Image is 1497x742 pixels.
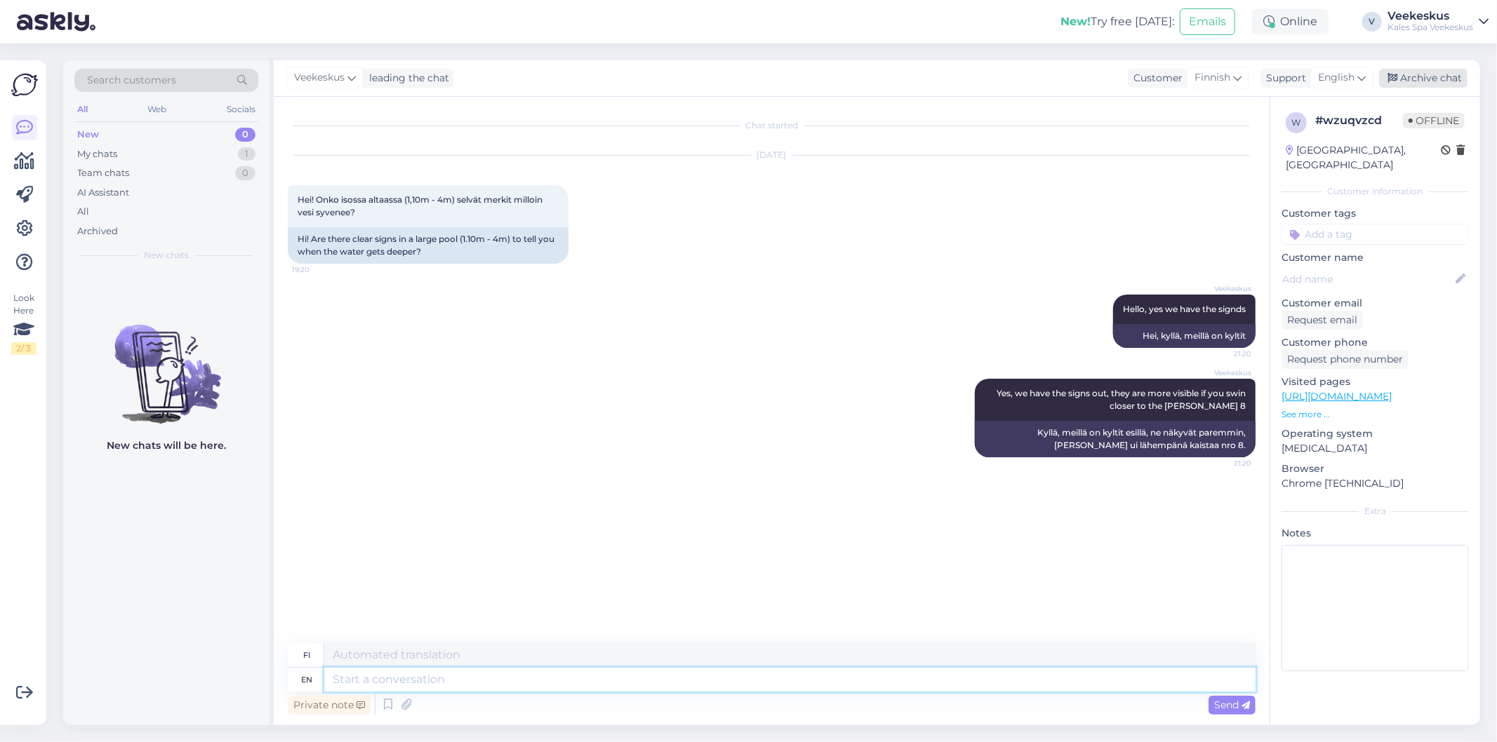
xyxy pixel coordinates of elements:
[144,249,189,262] span: New chats
[1282,441,1469,456] p: [MEDICAL_DATA]
[364,71,449,86] div: leading the chat
[1282,526,1469,541] p: Notes
[238,147,255,161] div: 1
[1282,206,1469,221] p: Customer tags
[1128,71,1183,86] div: Customer
[1286,143,1441,173] div: [GEOGRAPHIC_DATA], [GEOGRAPHIC_DATA]
[997,388,1248,411] span: Yes, we have the signs out, they are more visible if you swin closer to the [PERSON_NAME] 8
[11,292,36,355] div: Look Here
[1362,12,1382,32] div: V
[1195,70,1230,86] span: Finnish
[1060,15,1091,28] b: New!
[1282,185,1469,198] div: Customer information
[1252,9,1329,34] div: Online
[1282,461,1469,476] p: Browser
[975,421,1256,457] div: Kyllä, meillä on kyltit esillä, ne näkyvät paremmin, [PERSON_NAME] ui lähempänä kaistaa nro 8.
[1388,11,1473,22] div: Veekeskus
[302,668,313,692] div: en
[11,342,36,355] div: 2 / 3
[1282,390,1392,403] a: [URL][DOMAIN_NAME]
[1282,505,1469,518] div: Extra
[304,643,311,667] div: fi
[77,166,129,180] div: Team chats
[145,100,170,119] div: Web
[1260,71,1306,86] div: Support
[63,299,270,426] img: No chats
[107,438,226,453] p: New chats will be here.
[288,227,568,264] div: Hi! Are there clear signs in a large pool (1.10m - 4m) to tell you when the water gets deeper?
[1282,350,1409,369] div: Request phone number
[1180,8,1235,35] button: Emails
[1292,117,1301,128] span: w
[1199,458,1251,468] span: 21:20
[288,119,1256,132] div: Chat started
[74,100,91,119] div: All
[11,72,38,98] img: Askly Logo
[1282,408,1469,421] p: See more ...
[288,149,1256,161] div: [DATE]
[1379,69,1468,88] div: Archive chat
[1318,70,1355,86] span: English
[1282,476,1469,491] p: Chrome [TECHNICAL_ID]
[77,128,99,142] div: New
[224,100,258,119] div: Socials
[1388,11,1489,33] a: VeekeskusKales Spa Veekeskus
[1282,375,1469,389] p: Visited pages
[77,224,118,238] div: Archived
[87,73,176,88] span: Search customers
[1282,271,1453,287] input: Add name
[1282,311,1363,330] div: Request email
[1282,250,1469,265] p: Customer name
[1060,13,1174,30] div: Try free [DATE]:
[1199,349,1251,359] span: 21:20
[1214,699,1250,711] span: Send
[1282,335,1469,350] p: Customer phone
[1199,283,1251,294] span: Veekeskus
[298,194,545,217] span: Hei! Onko isossa altaassa (1,10m - 4m) selvät merkit milloin vesi syvenee?
[1123,304,1246,314] span: Hello, yes we have the signds
[1199,367,1251,378] span: Veekeskus
[1403,113,1465,128] span: Offline
[77,186,129,200] div: AI Assistant
[292,264,345,275] span: 19:20
[1282,426,1469,441] p: Operating system
[1315,112,1403,129] div: # wzuqvzcd
[77,205,89,219] div: All
[1388,22,1473,33] div: Kales Spa Veekeskus
[1282,296,1469,311] p: Customer email
[235,166,255,180] div: 0
[77,147,117,161] div: My chats
[1113,324,1256,348] div: Hei, kyllä, meillä on kyltit
[288,696,371,715] div: Private note
[235,128,255,142] div: 0
[294,70,345,86] span: Veekeskus
[1282,224,1469,245] input: Add a tag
